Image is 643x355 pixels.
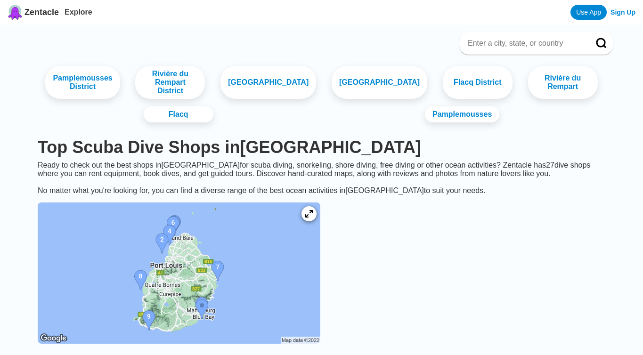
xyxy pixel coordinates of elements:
a: Use App [570,5,607,20]
a: [GEOGRAPHIC_DATA] [332,66,427,99]
a: Flacq [144,106,213,122]
h1: Top Scuba Dive Shops in [GEOGRAPHIC_DATA] [38,137,605,157]
a: Pamplemousses District [45,66,120,99]
a: Flacq District [443,66,513,99]
a: Zentacle logoZentacle [8,5,59,20]
div: Ready to check out the best shops in [GEOGRAPHIC_DATA] for scuba diving, snorkeling, shore diving... [30,161,613,195]
a: Explore [65,8,92,16]
a: Mauritius dive site map [30,195,328,353]
img: Zentacle logo [8,5,23,20]
a: Pamplemousses [425,106,499,122]
img: Mauritius dive site map [38,202,320,344]
a: Rivière du Rempart [528,66,598,99]
a: Sign Up [610,8,635,16]
span: Zentacle [24,8,59,17]
input: Enter a city, state, or country [467,39,583,48]
a: [GEOGRAPHIC_DATA] [220,66,316,99]
a: Rivière du Rempart District [135,66,205,99]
